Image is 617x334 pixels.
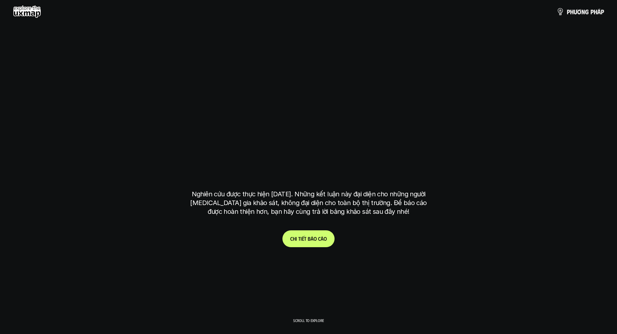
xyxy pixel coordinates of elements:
span: ơ [577,8,581,15]
span: i [301,236,302,242]
span: i [296,236,297,242]
span: t [304,236,306,242]
span: C [290,236,293,242]
span: o [314,236,317,242]
h1: tại [GEOGRAPHIC_DATA] [193,156,424,183]
span: g [585,8,589,15]
h6: Kết quả nghiên cứu [286,89,336,96]
a: phươngpháp [556,5,604,18]
h1: phạm vi công việc của [190,105,427,132]
span: t [298,236,301,242]
span: ư [574,8,577,15]
p: Nghiên cứu được thực hiện [DATE]. Những kết luận này đại diện cho những người [MEDICAL_DATA] gia ... [187,190,430,216]
p: Scroll to explore [293,318,324,323]
span: ế [302,236,304,242]
span: o [324,236,327,242]
span: á [321,236,324,242]
span: b [308,236,311,242]
span: h [594,8,597,15]
span: p [590,8,594,15]
span: á [597,8,601,15]
a: Chitiếtbáocáo [282,230,335,247]
span: á [311,236,314,242]
span: c [318,236,321,242]
span: n [581,8,585,15]
span: p [601,8,604,15]
span: p [567,8,570,15]
span: h [293,236,296,242]
span: h [570,8,574,15]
